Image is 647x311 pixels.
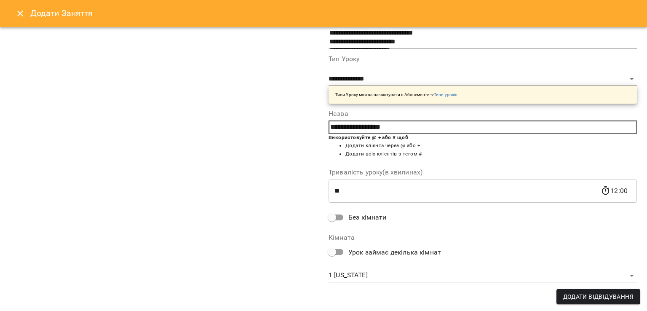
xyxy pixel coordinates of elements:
[556,289,640,304] button: Додати Відвідування
[329,134,408,140] b: Використовуйте @ + або # щоб
[563,292,634,302] span: Додати Відвідування
[329,234,637,241] label: Кімната
[10,3,30,24] button: Close
[335,91,457,98] p: Типи Уроку можна налаштувати в Абонементи ->
[348,247,441,257] span: Урок займає декілька кімнат
[348,212,387,223] span: Без кімнати
[434,92,457,97] a: Типи уроків
[329,56,637,62] label: Тип Уроку
[329,169,637,176] label: Тривалість уроку(в хвилинах)
[329,110,637,117] label: Назва
[30,7,637,20] h6: Додати Заняття
[329,269,637,282] div: 1 [US_STATE]
[345,150,637,158] li: Додати всіх клієнтів з тегом #
[345,142,637,150] li: Додати клієнта через @ або +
